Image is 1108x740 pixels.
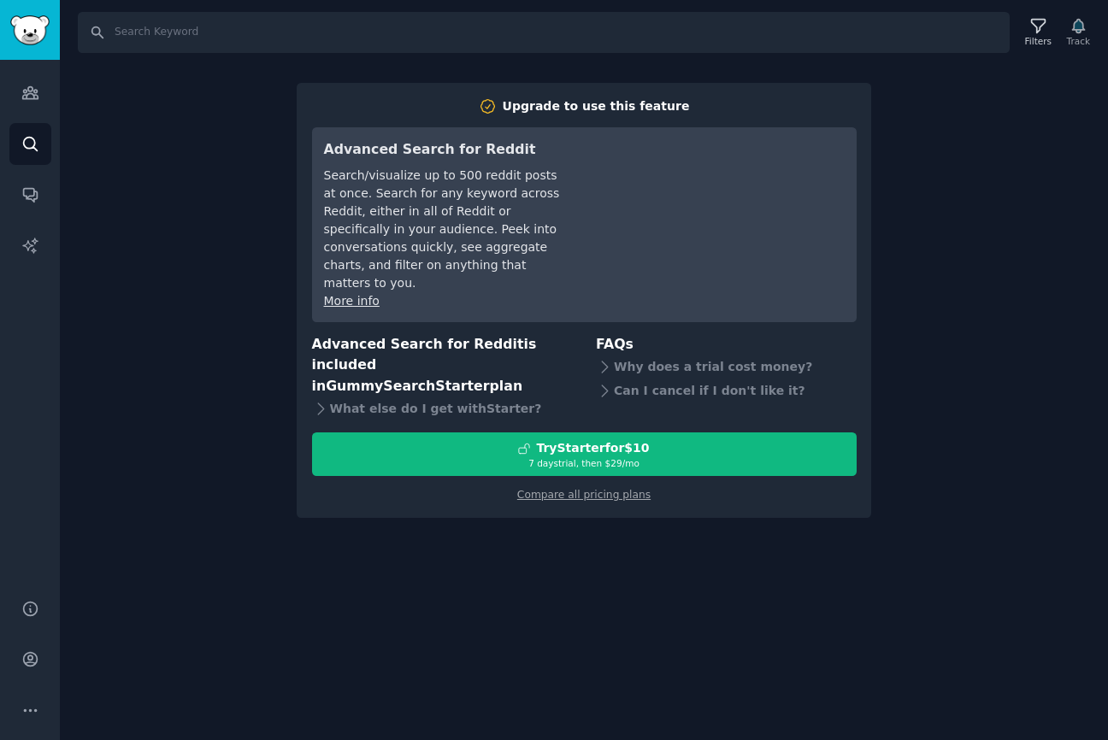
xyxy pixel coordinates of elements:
a: More info [324,294,380,308]
div: Try Starter for $10 [536,439,649,457]
img: GummySearch logo [10,15,50,45]
div: Why does a trial cost money? [596,355,857,379]
a: Compare all pricing plans [517,489,651,501]
div: 7 days trial, then $ 29 /mo [313,457,856,469]
div: Upgrade to use this feature [503,97,690,115]
h3: FAQs [596,334,857,355]
button: TryStarterfor$107 daystrial, then $29/mo [312,432,857,476]
iframe: YouTube video player [588,139,845,267]
div: Search/visualize up to 500 reddit posts at once. Search for any keyword across Reddit, either in ... [324,167,564,292]
input: Search Keyword [78,12,1010,53]
h3: Advanced Search for Reddit [324,139,564,161]
h3: Advanced Search for Reddit is included in plan [312,334,573,397]
div: Filters [1025,35,1052,47]
div: Can I cancel if I don't like it? [596,379,857,402]
div: What else do I get with Starter ? [312,396,573,420]
span: GummySearch Starter [326,378,489,394]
